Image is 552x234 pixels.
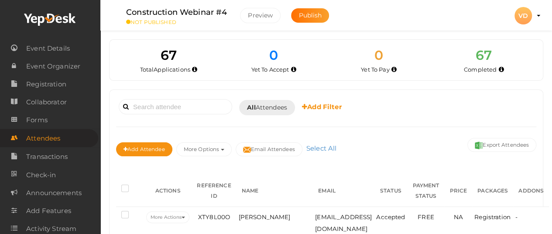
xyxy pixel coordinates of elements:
a: Select All [304,144,339,152]
button: More Actions [146,211,189,223]
i: Accepted by organizer and yet to make payment [391,67,397,72]
button: Email Attendees [236,142,302,156]
span: FREE [418,213,434,220]
span: Yet To Accept [251,66,289,73]
button: Preview [240,8,281,23]
small: NOT PUBLISHED [126,19,227,25]
span: Attendees [247,103,287,112]
span: Yet To Pay [361,66,389,73]
th: PAYMENT STATUS [407,175,444,207]
span: XTY8L00O [198,213,230,220]
b: All [247,103,255,111]
span: Collaborator [26,93,67,111]
span: Event Details [26,40,70,57]
th: PACKAGES [472,175,513,207]
span: Accepted [376,213,405,220]
span: Completed [464,66,497,73]
span: Add Features [26,202,71,220]
span: 0 [374,47,383,63]
button: More Options [176,142,232,156]
th: PRICE [444,175,472,207]
span: Forms [26,111,48,129]
span: NA [453,213,463,220]
button: Add Attendee [116,142,172,156]
span: [PERSON_NAME] [239,213,291,220]
i: Accepted and completed payment succesfully [498,67,504,72]
span: REFERENCE ID [197,182,231,199]
profile-pic: VD [514,12,532,20]
input: Search attendee [119,99,232,114]
span: - [515,213,518,220]
span: Registration [474,213,511,220]
button: VD [512,7,535,25]
img: mail-filled.svg [243,146,251,154]
span: Transactions [26,148,68,165]
th: EMAIL [313,175,374,207]
th: ACTIONS [144,175,192,207]
label: Construction Webinar #4 [126,6,227,19]
span: Registration [26,76,66,93]
span: Event Organizer [26,58,80,75]
span: Publish [298,11,322,19]
span: Check-in [26,166,56,184]
span: 67 [476,47,492,63]
th: ADDONS [513,175,549,207]
span: 0 [269,47,278,63]
th: STATUS [374,175,407,207]
img: excel.svg [475,141,483,149]
span: Total [140,66,190,73]
button: Publish [291,8,329,23]
b: Add Filter [302,103,342,111]
th: NAME [237,175,313,207]
button: Export Attendees [467,138,536,152]
span: Applications [154,66,190,73]
span: 67 [161,47,177,63]
div: VD [514,7,532,24]
i: Yet to be accepted by organizer [291,67,296,72]
span: Attendees [26,130,60,147]
span: Announcements [26,184,82,202]
span: [EMAIL_ADDRESS][DOMAIN_NAME] [315,213,372,232]
i: Total number of applications [192,67,197,72]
